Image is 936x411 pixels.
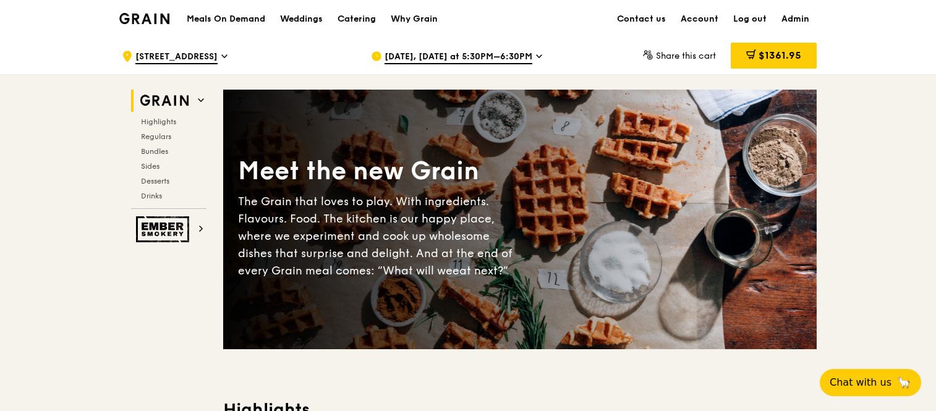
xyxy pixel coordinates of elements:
[453,264,508,278] span: eat next?”
[238,193,520,279] div: The Grain that loves to play. With ingredients. Flavours. Food. The kitchen is our happy place, w...
[141,192,162,200] span: Drinks
[656,51,716,61] span: Share this cart
[830,375,891,390] span: Chat with us
[135,51,218,64] span: [STREET_ADDRESS]
[610,1,673,38] a: Contact us
[383,1,445,38] a: Why Grain
[759,49,801,61] span: $1361.95
[673,1,726,38] a: Account
[136,216,193,242] img: Ember Smokery web logo
[330,1,383,38] a: Catering
[141,132,171,141] span: Regulars
[119,13,169,24] img: Grain
[238,155,520,188] div: Meet the new Grain
[136,90,193,112] img: Grain web logo
[141,147,168,156] span: Bundles
[726,1,774,38] a: Log out
[385,51,532,64] span: [DATE], [DATE] at 5:30PM–6:30PM
[338,1,376,38] div: Catering
[141,177,169,185] span: Desserts
[820,369,921,396] button: Chat with us🦙
[141,117,176,126] span: Highlights
[391,1,438,38] div: Why Grain
[896,375,911,390] span: 🦙
[187,13,265,25] h1: Meals On Demand
[280,1,323,38] div: Weddings
[774,1,817,38] a: Admin
[273,1,330,38] a: Weddings
[141,162,160,171] span: Sides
